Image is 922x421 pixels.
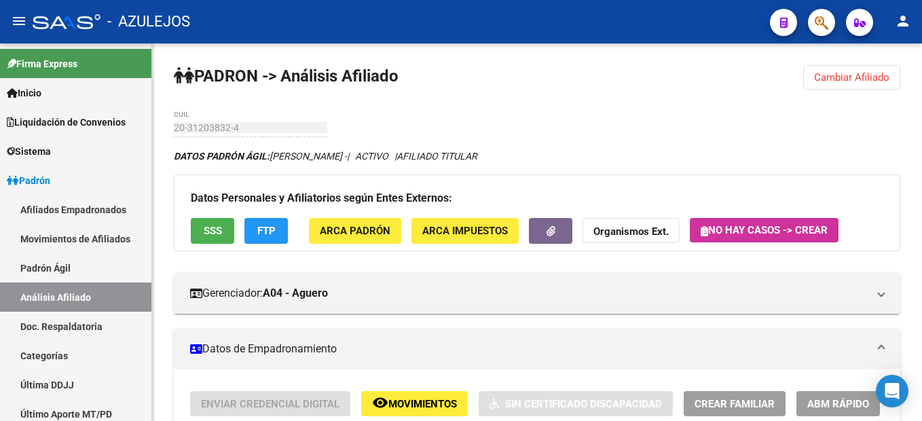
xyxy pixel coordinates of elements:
[257,225,276,238] span: FTP
[244,218,288,243] button: FTP
[11,13,27,29] mat-icon: menu
[174,151,477,162] i: | ACTIVO |
[388,398,457,410] span: Movimientos
[7,56,77,71] span: Firma Express
[422,225,508,238] span: ARCA Impuestos
[372,395,388,411] mat-icon: remove_red_eye
[190,391,350,416] button: Enviar Credencial Digital
[814,71,889,84] span: Cambiar Afiliado
[895,13,911,29] mat-icon: person
[505,398,662,410] span: Sin Certificado Discapacidad
[263,286,328,301] strong: A04 - Aguero
[593,226,669,238] strong: Organismos Ext.
[107,7,190,37] span: - AZULEJOS
[7,115,126,130] span: Liquidación de Convenios
[361,391,468,416] button: Movimientos
[174,151,270,162] strong: DATOS PADRÓN ÁGIL:
[7,173,50,188] span: Padrón
[174,67,399,86] strong: PADRON -> Análisis Afiliado
[695,398,775,410] span: Crear Familiar
[309,218,401,243] button: ARCA Padrón
[201,398,339,410] span: Enviar Credencial Digital
[7,144,51,159] span: Sistema
[684,391,786,416] button: Crear Familiar
[191,218,234,243] button: SSS
[701,224,828,236] span: No hay casos -> Crear
[320,225,390,238] span: ARCA Padrón
[190,342,868,356] mat-panel-title: Datos de Empadronamiento
[796,391,880,416] button: ABM Rápido
[191,189,883,208] h3: Datos Personales y Afiliatorios según Entes Externos:
[204,225,222,238] span: SSS
[583,218,680,243] button: Organismos Ext.
[174,273,900,314] mat-expansion-panel-header: Gerenciador:A04 - Aguero
[876,375,908,407] div: Open Intercom Messenger
[7,86,41,100] span: Inicio
[807,398,869,410] span: ABM Rápido
[690,218,838,242] button: No hay casos -> Crear
[479,391,673,416] button: Sin Certificado Discapacidad
[803,65,900,90] button: Cambiar Afiliado
[174,329,900,369] mat-expansion-panel-header: Datos de Empadronamiento
[190,286,868,301] mat-panel-title: Gerenciador:
[411,218,519,243] button: ARCA Impuestos
[174,151,347,162] span: [PERSON_NAME] -
[397,151,477,162] span: AFILIADO TITULAR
